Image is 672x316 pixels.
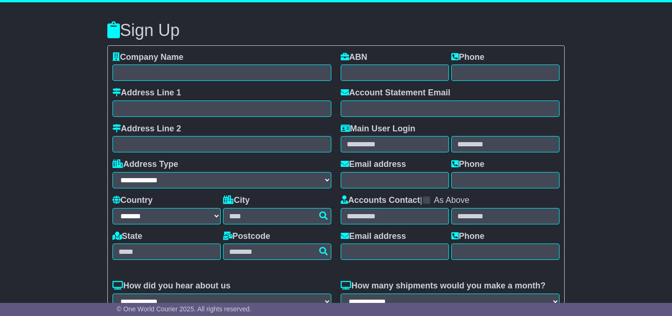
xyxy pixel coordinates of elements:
label: Email address [341,231,406,242]
label: Account Statement Email [341,88,450,98]
label: Country [112,195,153,206]
label: Address Line 2 [112,124,181,134]
label: Phone [451,231,484,242]
label: Company Name [112,52,183,63]
label: Address Line 1 [112,88,181,98]
span: © One World Courier 2025. All rights reserved. [117,305,252,313]
label: How did you hear about us [112,281,231,291]
label: Postcode [223,231,270,242]
label: As Above [434,195,469,206]
label: State [112,231,142,242]
label: How many shipments would you make a month? [341,281,546,291]
div: | [341,195,560,208]
label: Email address [341,159,406,170]
label: Main User Login [341,124,415,134]
label: Accounts Contact [341,195,420,206]
label: Phone [451,159,484,170]
label: City [223,195,250,206]
label: ABN [341,52,367,63]
label: Address Type [112,159,178,170]
h3: Sign Up [107,21,565,40]
label: Phone [451,52,484,63]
